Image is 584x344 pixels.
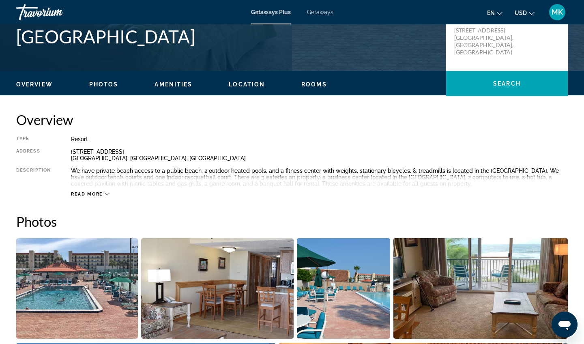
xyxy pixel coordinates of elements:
button: Search [446,71,568,96]
div: Description [16,168,51,187]
button: Open full-screen image slider [393,238,568,339]
div: Address [16,148,51,161]
button: Amenities [155,81,192,88]
div: [STREET_ADDRESS] [GEOGRAPHIC_DATA], [GEOGRAPHIC_DATA], [GEOGRAPHIC_DATA] [71,148,568,161]
span: Read more [71,191,103,197]
button: Rooms [301,81,327,88]
button: Change language [487,7,502,19]
iframe: Кнопка запуска окна обмена сообщениями [552,312,578,338]
button: Location [229,81,265,88]
button: Open full-screen image slider [141,238,293,339]
div: We have private beach access to a public beach, 2 outdoor heated pools, and a fitness center with... [71,168,568,187]
button: Change currency [515,7,535,19]
span: MK [552,8,563,16]
button: Read more [71,191,109,197]
button: Open full-screen image slider [16,238,138,339]
button: User Menu [547,4,568,21]
a: Travorium [16,2,97,23]
div: Type [16,136,51,142]
a: Getaways Plus [251,9,291,15]
span: en [487,10,495,16]
button: Open full-screen image slider [297,238,390,339]
div: Resort [71,136,568,142]
p: [STREET_ADDRESS] [GEOGRAPHIC_DATA], [GEOGRAPHIC_DATA], [GEOGRAPHIC_DATA] [454,27,519,56]
h2: Photos [16,213,568,230]
button: Photos [89,81,118,88]
button: Overview [16,81,53,88]
span: Search [493,80,521,87]
h1: [GEOGRAPHIC_DATA] [16,26,438,47]
a: Getaways [307,9,333,15]
h2: Overview [16,112,568,128]
span: USD [515,10,527,16]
